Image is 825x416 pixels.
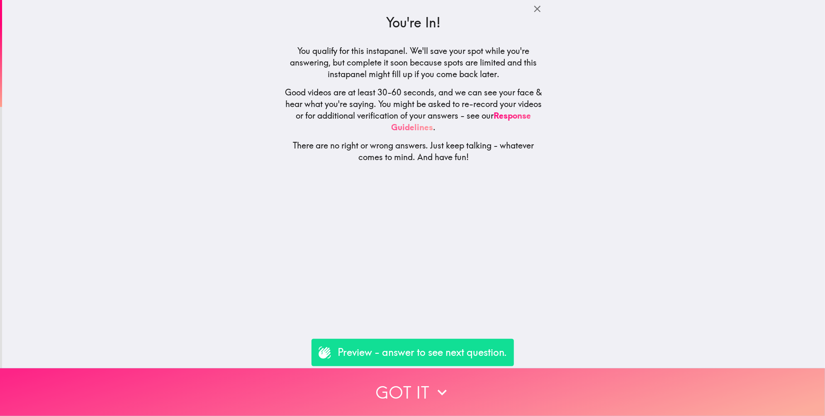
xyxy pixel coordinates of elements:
h5: You qualify for this instapanel. We'll save your spot while you're answering, but complete it soo... [284,45,543,80]
h5: There are no right or wrong answers. Just keep talking - whatever comes to mind. And have fun! [284,140,543,163]
p: Preview - answer to see next question. [338,345,507,360]
a: Response Guidelines [392,110,531,132]
h3: You're In! [284,13,543,32]
h5: Good videos are at least 30-60 seconds, and we can see your face & hear what you're saying. You m... [284,87,543,133]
